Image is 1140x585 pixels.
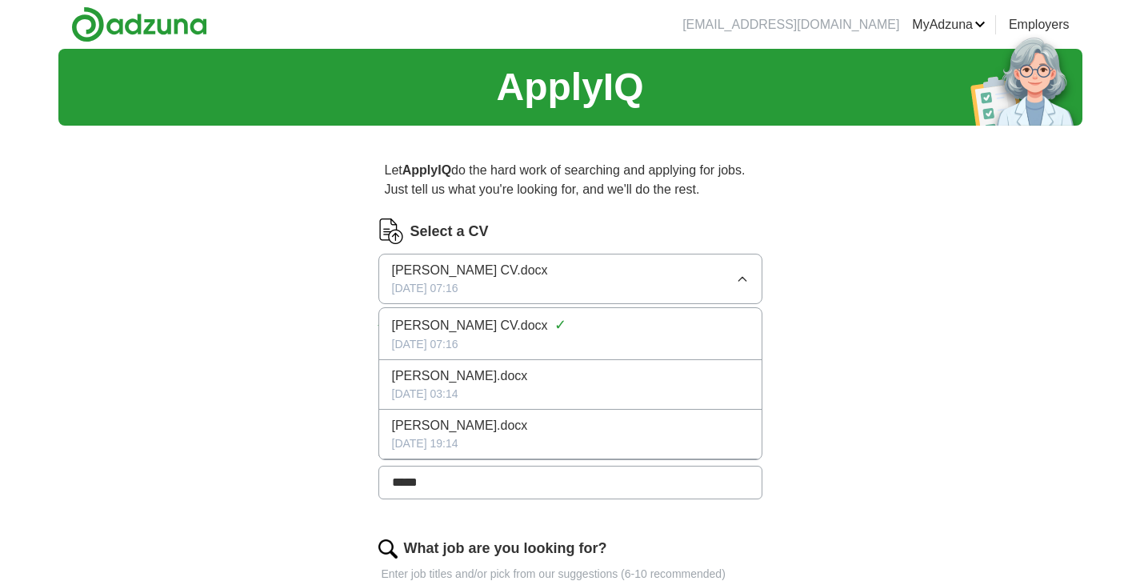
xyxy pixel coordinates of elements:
[392,316,548,335] span: [PERSON_NAME] CV.docx
[71,6,207,42] img: Adzuna logo
[496,58,643,116] h1: ApplyIQ
[392,435,749,452] div: [DATE] 19:14
[392,386,749,403] div: [DATE] 03:14
[378,218,404,244] img: CV Icon
[554,315,566,336] span: ✓
[392,367,528,386] span: [PERSON_NAME].docx
[392,280,458,297] span: [DATE] 07:16
[392,261,548,280] span: [PERSON_NAME] CV.docx
[378,539,398,559] img: search.png
[682,15,899,34] li: [EMAIL_ADDRESS][DOMAIN_NAME]
[392,336,749,353] div: [DATE] 07:16
[1009,15,1070,34] a: Employers
[378,154,762,206] p: Let do the hard work of searching and applying for jobs. Just tell us what you're looking for, an...
[402,163,451,177] strong: ApplyIQ
[404,538,607,559] label: What job are you looking for?
[410,221,489,242] label: Select a CV
[378,566,762,583] p: Enter job titles and/or pick from our suggestions (6-10 recommended)
[392,416,528,435] span: [PERSON_NAME].docx
[378,254,762,304] button: [PERSON_NAME] CV.docx[DATE] 07:16
[912,15,986,34] a: MyAdzuna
